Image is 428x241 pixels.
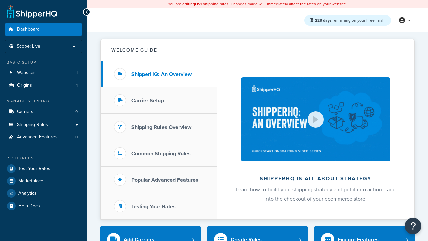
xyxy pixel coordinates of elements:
[5,131,82,143] li: Advanced Features
[5,67,82,79] li: Websites
[17,70,36,76] span: Websites
[5,106,82,118] a: Carriers0
[5,200,82,212] a: Help Docs
[76,83,78,88] span: 1
[5,131,82,143] a: Advanced Features0
[75,109,78,115] span: 0
[131,98,164,104] h3: Carrier Setup
[236,186,396,203] span: Learn how to build your shipping strategy and put it into action… and into the checkout of your e...
[18,203,40,209] span: Help Docs
[5,67,82,79] a: Websites1
[5,187,82,199] a: Analytics
[5,155,82,161] div: Resources
[5,79,82,92] li: Origins
[17,122,48,128] span: Shipping Rules
[18,166,50,172] span: Test Your Rates
[131,177,198,183] h3: Popular Advanced Features
[131,71,192,77] h3: ShipperHQ: An Overview
[17,109,33,115] span: Carriers
[235,176,397,182] h2: ShipperHQ is all about strategy
[131,151,191,157] h3: Common Shipping Rules
[5,118,82,131] a: Shipping Rules
[17,83,32,88] span: Origins
[17,27,40,32] span: Dashboard
[75,134,78,140] span: 0
[131,124,191,130] h3: Shipping Rules Overview
[111,48,157,53] h2: Welcome Guide
[5,163,82,175] a: Test Your Rates
[5,106,82,118] li: Carriers
[5,23,82,36] a: Dashboard
[101,39,414,61] button: Welcome Guide
[5,79,82,92] a: Origins1
[5,175,82,187] a: Marketplace
[131,204,176,210] h3: Testing Your Rates
[315,17,383,23] span: remaining on your Free Trial
[241,77,390,161] img: ShipperHQ is all about strategy
[17,134,58,140] span: Advanced Features
[76,70,78,76] span: 1
[17,44,40,49] span: Scope: Live
[5,60,82,65] div: Basic Setup
[5,98,82,104] div: Manage Shipping
[405,218,421,234] button: Open Resource Center
[18,191,37,196] span: Analytics
[315,17,332,23] strong: 228 days
[195,1,203,7] b: LIVE
[18,178,43,184] span: Marketplace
